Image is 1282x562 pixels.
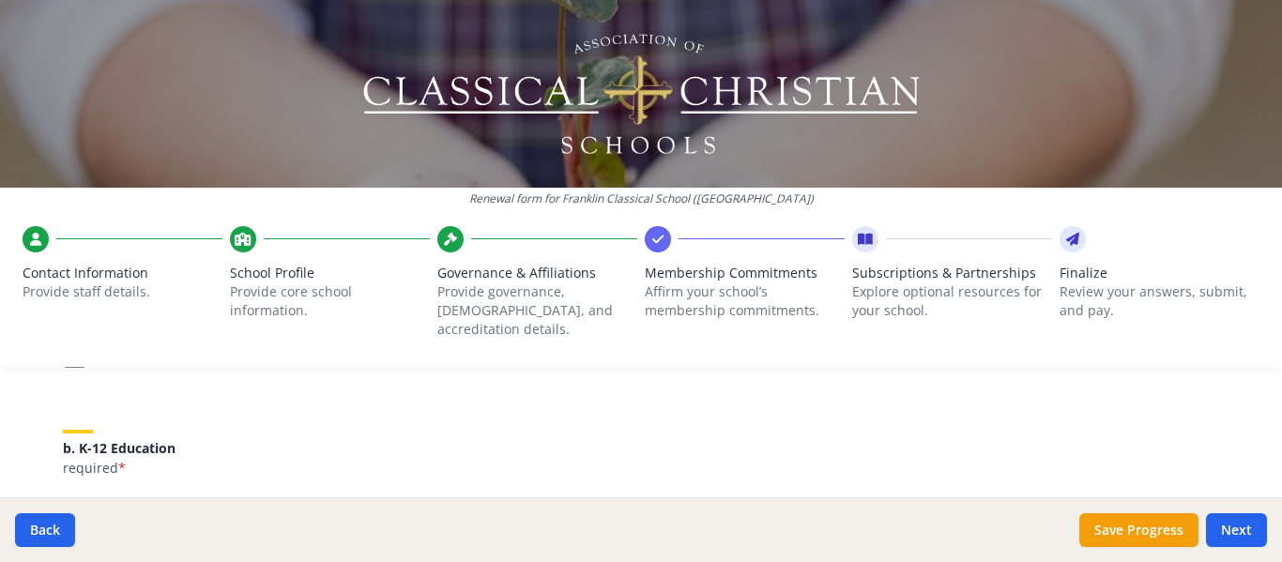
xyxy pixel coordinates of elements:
[23,264,222,282] span: Contact Information
[645,282,845,320] p: Affirm your school’s membership commitments.
[1206,513,1267,547] button: Next
[63,459,1219,478] p: required
[852,264,1052,282] span: Subscriptions & Partnerships
[230,282,430,320] p: Provide core school information.
[437,264,637,282] span: Governance & Affiliations
[1060,282,1259,320] p: Review your answers, submit, and pay.
[645,264,845,282] span: Membership Commitments
[15,513,75,547] button: Back
[230,264,430,282] span: School Profile
[63,441,1219,455] h5: b. K-12 Education
[437,282,637,339] p: Provide governance, [DEMOGRAPHIC_DATA], and accreditation details.
[1079,513,1198,547] button: Save Progress
[852,282,1052,320] p: Explore optional resources for your school.
[23,282,222,301] p: Provide staff details.
[360,28,923,159] img: Logo
[1060,264,1259,282] span: Finalize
